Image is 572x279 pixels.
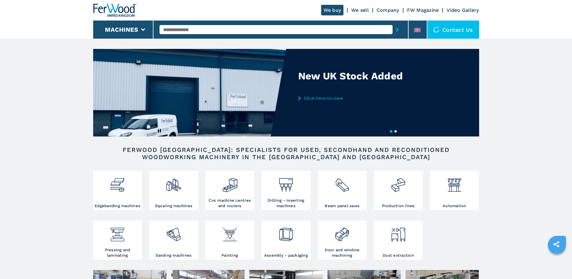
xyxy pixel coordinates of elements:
[447,7,479,13] a: Video Gallery
[433,27,439,33] img: Contact us
[93,171,142,210] a: Edgebanding machines
[334,172,350,193] img: sezionatrici_2.png
[105,26,138,33] button: Machines
[390,172,406,193] img: linee_di_produzione_2.png
[427,21,479,39] div: Contact us
[264,253,308,258] h3: Assembly - packaging
[278,172,294,193] img: foratrici_inseritrici_2.png
[443,203,466,209] h3: Automation
[319,247,365,258] h3: Door and window machining
[374,171,423,210] a: Production lines
[549,237,564,252] a: sharethis
[351,7,369,13] a: We sell
[112,146,460,161] h2: FERWOOD [GEOGRAPHIC_DATA]: SPECIALISTS FOR USED, SECONDHAND AND RECONDITIONED WOODWORKING MACHINE...
[321,5,344,15] a: We buy
[407,7,439,13] a: FW Magazine
[205,220,254,260] a: Painting
[149,220,198,260] a: Sanding machines
[166,172,182,193] img: squadratrici_2.png
[382,203,415,209] h3: Production lines
[447,172,463,193] img: automazione.png
[298,96,416,101] a: Click here to view
[318,220,367,260] a: Door and window machining
[546,252,567,274] iframe: Chat
[394,130,397,133] button: 2
[263,198,309,209] h3: Drilling - inserting machines
[166,222,182,242] img: levigatrici_2.png
[430,171,479,210] a: Automation
[278,222,294,242] img: montaggio_imballaggio_2.png
[374,220,423,260] a: Dust extraction
[93,4,137,17] img: Ferwood
[205,171,254,210] a: Cnc machine centres and routers
[377,7,399,13] a: Company
[222,253,238,258] h3: Painting
[222,222,238,242] img: verniciatura_1.png
[93,220,142,260] a: Pressing and laminating
[318,171,367,210] a: Beam panel saws
[156,253,191,258] h3: Sanding machines
[390,130,392,133] button: 1
[109,172,125,193] img: bordatrici_1.png
[261,171,310,210] a: Drilling - inserting machines
[155,203,192,209] h3: Squaring machines
[93,49,286,136] img: New UK Stock Added
[95,203,140,209] h3: Edgebanding machines
[334,222,350,242] img: lavorazione_porte_finestre_2.png
[390,222,406,242] img: aspirazione_1.png
[383,253,414,258] h3: Dust extraction
[207,198,253,209] h3: Cnc machine centres and routers
[109,222,125,242] img: pressa-strettoia.png
[325,203,359,209] h3: Beam panel saws
[149,171,198,210] a: Squaring machines
[393,23,402,37] button: submit-button
[222,172,238,193] img: centro_di_lavoro_cnc_2.png
[261,220,310,260] a: Assembly - packaging
[95,247,141,258] h3: Pressing and laminating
